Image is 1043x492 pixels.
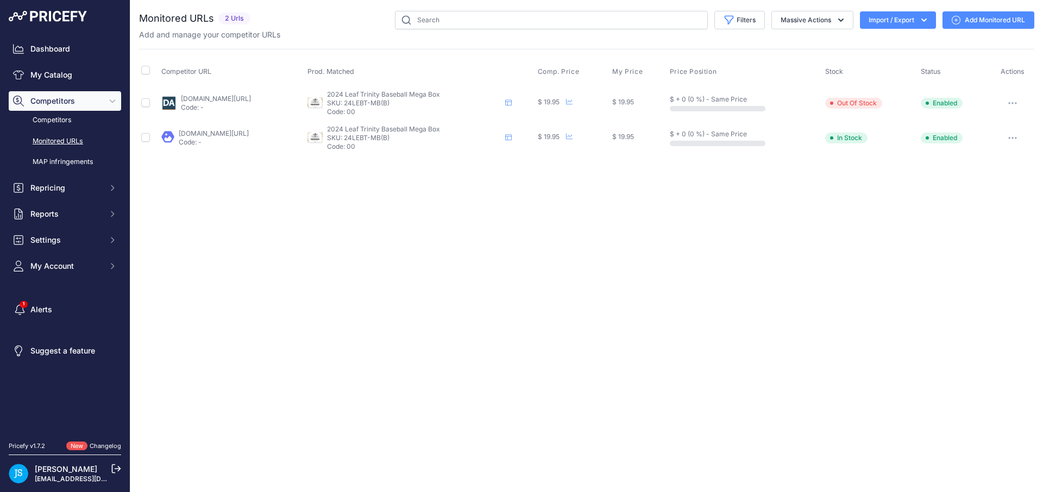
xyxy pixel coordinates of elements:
[139,29,280,40] p: Add and manage your competitor URLs
[9,65,121,85] a: My Catalog
[327,142,501,151] p: Code: 00
[30,235,102,245] span: Settings
[9,300,121,319] a: Alerts
[9,204,121,224] button: Reports
[179,129,249,137] a: [DOMAIN_NAME][URL]
[327,108,501,116] p: Code: 00
[307,67,354,75] span: Prod. Matched
[538,98,560,106] span: $ 19.95
[670,130,747,138] span: $ + 0 (0 %) - Same Price
[538,67,582,76] button: Comp. Price
[9,11,87,22] img: Pricefy Logo
[825,133,868,143] span: In Stock
[714,11,765,29] button: Filters
[612,133,634,141] span: $ 19.95
[921,133,963,143] span: Enabled
[9,39,121,428] nav: Sidebar
[181,94,251,103] a: [DOMAIN_NAME][URL]
[860,11,936,29] button: Import / Export
[921,67,941,75] span: Status
[327,134,501,142] p: SKU: 24LEBT-MB(B)
[9,39,121,59] a: Dashboard
[35,475,148,483] a: [EMAIL_ADDRESS][DOMAIN_NAME]
[9,132,121,151] a: Monitored URLs
[612,98,634,106] span: $ 19.95
[395,11,708,29] input: Search
[9,230,121,250] button: Settings
[9,153,121,172] a: MAP infringements
[921,98,963,109] span: Enabled
[9,341,121,361] a: Suggest a feature
[670,95,747,103] span: $ + 0 (0 %) - Same Price
[30,261,102,272] span: My Account
[538,67,580,76] span: Comp. Price
[30,96,102,106] span: Competitors
[30,182,102,193] span: Repricing
[218,12,250,25] span: 2 Urls
[9,111,121,130] a: Competitors
[181,103,251,112] p: Code: -
[9,178,121,198] button: Repricing
[90,442,121,450] a: Changelog
[612,67,645,76] button: My Price
[66,441,87,451] span: New
[670,67,717,76] span: Price Position
[327,125,440,133] span: 2024 Leaf Trinity Baseball Mega Box
[825,98,882,109] span: Out Of Stock
[35,464,97,474] a: [PERSON_NAME]
[9,441,45,451] div: Pricefy v1.7.2
[771,11,853,29] button: Massive Actions
[943,11,1034,29] a: Add Monitored URL
[825,67,843,75] span: Stock
[161,67,211,75] span: Competitor URL
[9,91,121,111] button: Competitors
[612,67,643,76] span: My Price
[670,67,719,76] button: Price Position
[327,90,440,98] span: 2024 Leaf Trinity Baseball Mega Box
[179,138,249,147] p: Code: -
[30,209,102,219] span: Reports
[9,256,121,276] button: My Account
[327,99,501,108] p: SKU: 24LEBT-MB(B)
[538,133,560,141] span: $ 19.95
[1001,67,1025,75] span: Actions
[139,11,214,26] h2: Monitored URLs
